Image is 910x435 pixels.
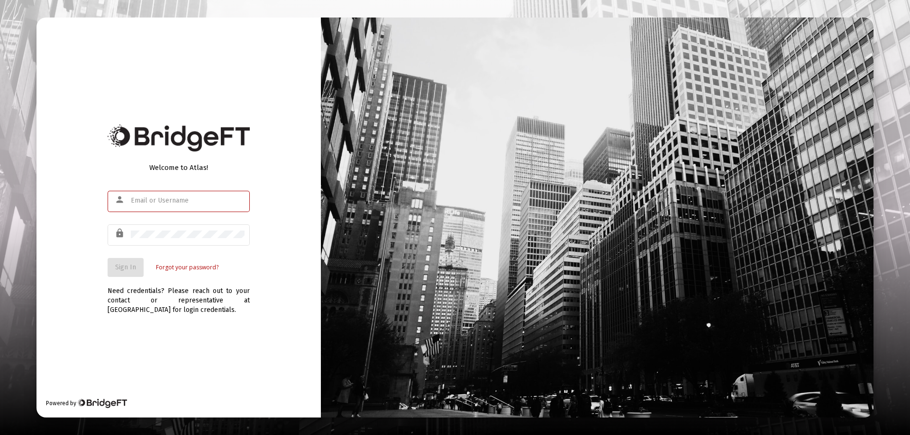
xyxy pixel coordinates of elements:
div: Need credentials? Please reach out to your contact or representative at [GEOGRAPHIC_DATA] for log... [108,277,250,315]
mat-icon: lock [115,228,126,239]
button: Sign In [108,258,144,277]
div: Powered by [46,399,127,408]
img: Bridge Financial Technology Logo [108,124,250,151]
a: Forgot your password? [156,263,218,272]
mat-icon: person [115,194,126,205]
input: Email or Username [131,197,245,204]
div: Welcome to Atlas! [108,163,250,172]
img: Bridge Financial Technology Logo [77,399,127,408]
span: Sign In [115,263,136,271]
